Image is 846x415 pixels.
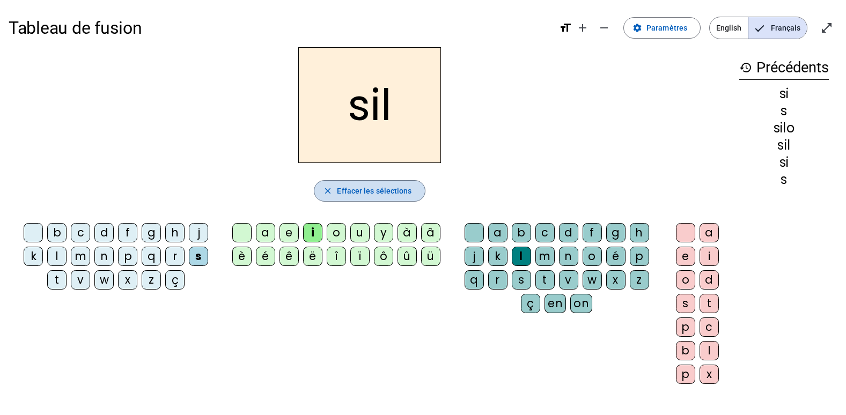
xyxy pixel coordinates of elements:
[606,223,626,242] div: g
[700,341,719,360] div: l
[739,156,829,169] div: si
[572,17,593,39] button: Augmenter la taille de la police
[816,17,837,39] button: Entrer en plein écran
[279,223,299,242] div: e
[676,317,695,337] div: p
[337,184,411,197] span: Effacer les sélections
[535,223,555,242] div: c
[94,247,114,266] div: n
[676,247,695,266] div: e
[710,17,748,39] span: English
[256,223,275,242] div: a
[739,56,829,80] h3: Précédents
[676,294,695,313] div: s
[488,270,507,290] div: r
[142,270,161,290] div: z
[676,270,695,290] div: o
[71,223,90,242] div: c
[521,294,540,313] div: ç
[583,270,602,290] div: w
[374,223,393,242] div: y
[279,247,299,266] div: ê
[559,223,578,242] div: d
[71,270,90,290] div: v
[47,247,67,266] div: l
[559,247,578,266] div: n
[559,270,578,290] div: v
[700,247,719,266] div: i
[47,270,67,290] div: t
[350,247,370,266] div: ï
[71,247,90,266] div: m
[739,139,829,152] div: sil
[256,247,275,266] div: é
[739,105,829,117] div: s
[398,247,417,266] div: û
[47,223,67,242] div: b
[298,47,441,163] h2: sil
[512,270,531,290] div: s
[512,247,531,266] div: l
[576,21,589,34] mat-icon: add
[676,341,695,360] div: b
[327,247,346,266] div: î
[545,294,566,313] div: en
[606,247,626,266] div: é
[488,247,507,266] div: k
[676,365,695,384] div: p
[709,17,807,39] mat-button-toggle-group: Language selection
[739,61,752,74] mat-icon: history
[630,270,649,290] div: z
[623,17,701,39] button: Paramètres
[606,270,626,290] div: x
[739,122,829,135] div: silo
[630,223,649,242] div: h
[189,247,208,266] div: s
[820,21,833,34] mat-icon: open_in_full
[739,87,829,100] div: si
[374,247,393,266] div: ô
[323,186,333,196] mat-icon: close
[646,21,687,34] span: Paramètres
[593,17,615,39] button: Diminuer la taille de la police
[700,294,719,313] div: t
[465,270,484,290] div: q
[739,173,829,186] div: s
[303,247,322,266] div: ë
[700,270,719,290] div: d
[9,11,550,45] h1: Tableau de fusion
[165,247,185,266] div: r
[632,23,642,33] mat-icon: settings
[421,223,440,242] div: â
[598,21,610,34] mat-icon: remove
[314,180,425,202] button: Effacer les sélections
[535,247,555,266] div: m
[142,223,161,242] div: g
[421,247,440,266] div: ü
[700,317,719,337] div: c
[630,247,649,266] div: p
[465,247,484,266] div: j
[94,223,114,242] div: d
[327,223,346,242] div: o
[535,270,555,290] div: t
[189,223,208,242] div: j
[398,223,417,242] div: à
[700,223,719,242] div: a
[350,223,370,242] div: u
[118,270,137,290] div: x
[570,294,592,313] div: on
[142,247,161,266] div: q
[559,21,572,34] mat-icon: format_size
[303,223,322,242] div: i
[512,223,531,242] div: b
[583,223,602,242] div: f
[24,247,43,266] div: k
[118,223,137,242] div: f
[165,270,185,290] div: ç
[94,270,114,290] div: w
[232,247,252,266] div: è
[583,247,602,266] div: o
[700,365,719,384] div: x
[488,223,507,242] div: a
